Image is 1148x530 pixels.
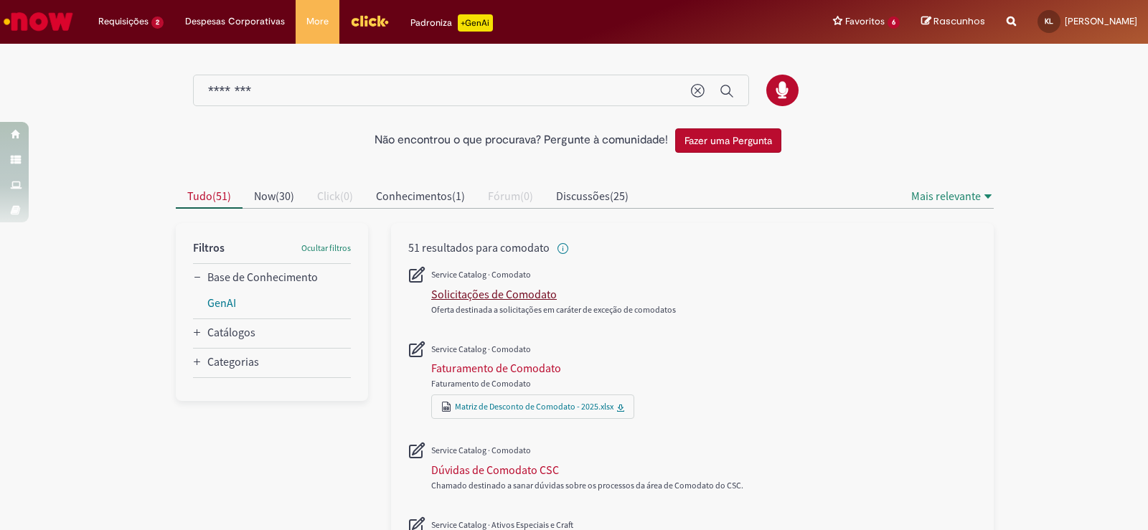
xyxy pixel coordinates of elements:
img: ServiceNow [1,7,75,36]
span: Requisições [98,14,149,29]
span: More [306,14,329,29]
span: [PERSON_NAME] [1065,15,1137,27]
p: +GenAi [458,14,493,32]
span: KL [1045,16,1053,26]
span: Favoritos [845,14,885,29]
img: click_logo_yellow_360x200.png [350,10,389,32]
div: Padroniza [410,14,493,32]
button: Fazer uma Pergunta [675,128,781,153]
span: 6 [888,16,900,29]
a: Rascunhos [921,15,985,29]
span: Despesas Corporativas [185,14,285,29]
h2: Não encontrou o que procurava? Pergunte à comunidade! [375,134,668,147]
span: 2 [151,16,164,29]
span: Rascunhos [933,14,985,28]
